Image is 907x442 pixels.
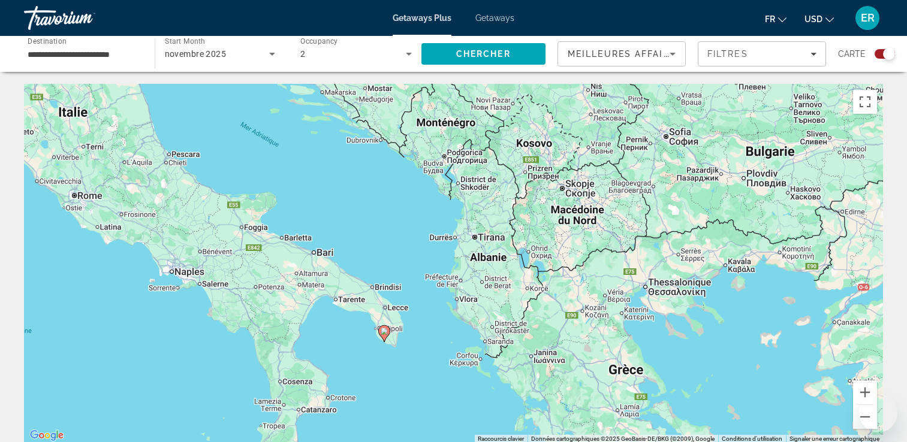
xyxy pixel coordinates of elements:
[165,37,205,46] span: Start Month
[861,12,875,24] span: ER
[790,435,879,442] a: Signaler une erreur cartographique
[765,10,787,28] button: Change language
[804,10,834,28] button: Change currency
[707,49,748,59] span: Filtres
[859,394,897,432] iframe: Bouton de lancement de la fenêtre de messagerie
[838,46,866,62] span: Carte
[165,49,227,59] span: novembre 2025
[568,49,683,59] span: Meilleures affaires
[852,5,883,31] button: User Menu
[722,435,782,442] a: Conditions d'utilisation (s'ouvre dans un nouvel onglet)
[300,37,338,46] span: Occupancy
[421,43,546,65] button: Search
[853,90,877,114] button: Passer en plein écran
[804,14,822,24] span: USD
[853,405,877,429] button: Zoom arrière
[475,13,514,23] a: Getaways
[393,13,451,23] a: Getaways Plus
[765,14,775,24] span: fr
[568,47,676,61] mat-select: Sort by
[24,2,144,34] a: Travorium
[300,49,305,59] span: 2
[28,47,139,62] input: Select destination
[28,37,67,45] span: Destination
[456,49,511,59] span: Chercher
[531,435,715,442] span: Données cartographiques ©2025 GeoBasis-DE/BKG (©2009), Google
[853,380,877,404] button: Zoom avant
[698,41,826,66] button: Filters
